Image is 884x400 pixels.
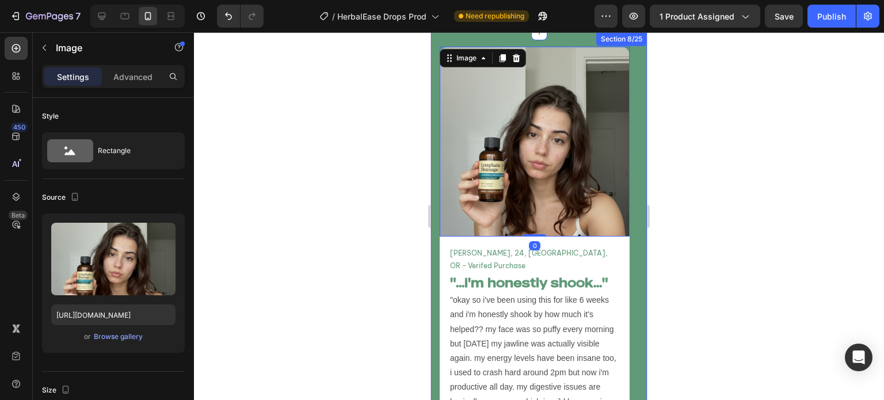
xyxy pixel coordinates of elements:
[167,2,214,12] div: Section 8/25
[51,223,176,295] img: preview-image
[56,41,154,55] p: Image
[113,71,153,83] p: Advanced
[11,123,28,132] div: 450
[337,10,426,22] span: HerbalEase Drops Prod
[84,330,91,344] span: or
[466,11,524,21] span: Need republishing
[332,10,335,22] span: /
[660,10,734,22] span: 1 product assigned
[98,138,168,164] div: Rectangle
[845,344,872,371] div: Open Intercom Messenger
[775,12,794,21] span: Save
[93,331,143,342] button: Browse gallery
[57,71,89,83] p: Settings
[42,190,82,205] div: Source
[75,9,81,23] p: 7
[9,211,28,220] div: Beta
[42,383,73,398] div: Size
[217,5,264,28] div: Undo/Redo
[94,332,143,342] div: Browse gallery
[431,32,647,400] iframe: To enrich screen reader interactions, please activate Accessibility in Grammarly extension settings
[42,111,59,121] div: Style
[5,5,86,28] button: 7
[765,5,803,28] button: Save
[650,5,760,28] button: 1 product assigned
[817,10,846,22] div: Publish
[807,5,856,28] button: Publish
[51,304,176,325] input: https://example.com/image.jpg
